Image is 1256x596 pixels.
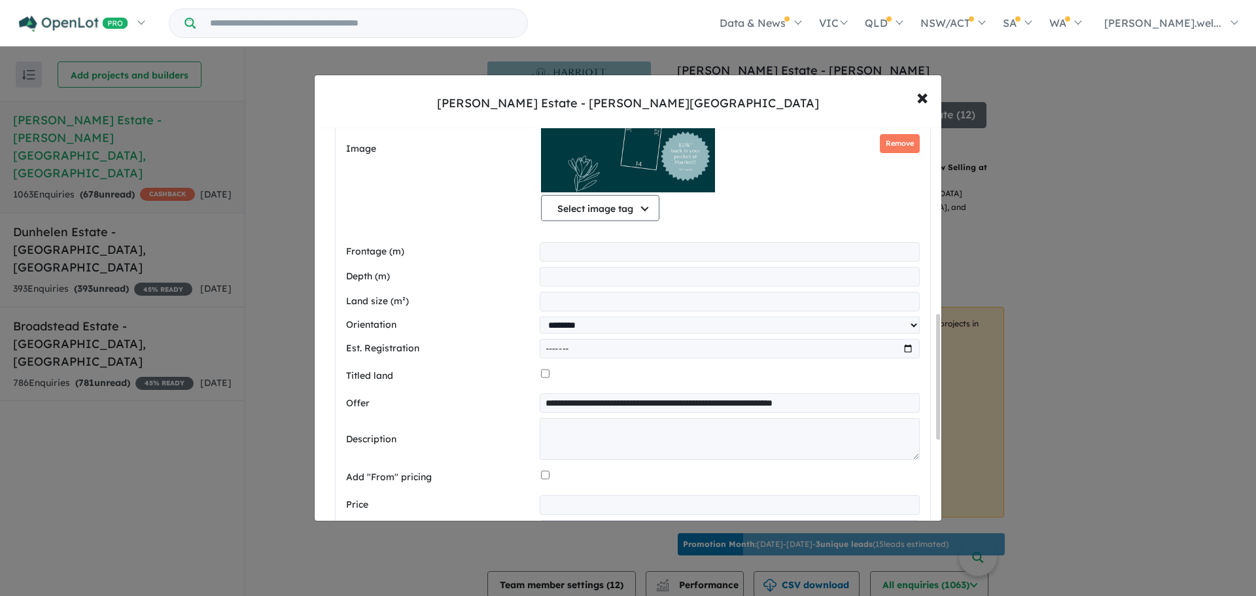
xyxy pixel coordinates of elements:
label: Offer [346,396,534,412]
span: × [916,82,928,111]
label: Land size (m²) [346,294,534,309]
label: Frontage (m) [346,244,534,260]
div: [PERSON_NAME] Estate - [PERSON_NAME][GEOGRAPHIC_DATA] [437,95,819,112]
label: Image [346,141,536,157]
label: Titled land [346,368,536,384]
span: [PERSON_NAME].wel... [1104,16,1221,29]
input: Try estate name, suburb, builder or developer [198,9,525,37]
label: Orientation [346,317,534,333]
img: Openlot PRO Logo White [19,16,128,32]
label: Price [346,497,534,513]
label: Depth (m) [346,269,534,285]
button: Remove [880,134,920,153]
label: Est. Registration [346,341,534,357]
button: Select image tag [541,195,659,221]
label: Add "From" pricing [346,470,536,485]
label: Description [346,432,534,447]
